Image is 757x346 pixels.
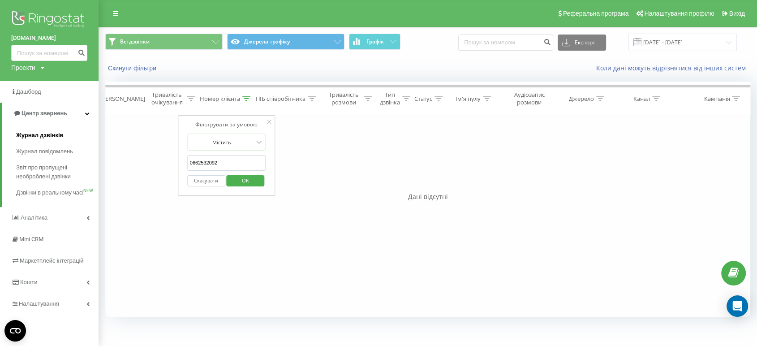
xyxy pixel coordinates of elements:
[149,91,185,106] div: Тривалість очікування
[187,120,266,129] div: Фільтрувати за умовою
[200,95,240,103] div: Номер клієнта
[227,175,265,186] button: OK
[105,64,161,72] button: Скинути фільтри
[16,143,99,160] a: Журнал повідомлень
[16,188,83,197] span: Дзвінки в реальному часі
[16,163,94,181] span: Звіт про пропущені необроблені дзвінки
[22,110,67,117] span: Центр звернень
[11,9,87,31] img: Ringostat logo
[16,88,41,95] span: Дашборд
[16,147,73,156] span: Журнал повідомлень
[704,95,730,103] div: Кампанія
[105,34,223,50] button: Всі дзвінки
[4,320,26,342] button: Open CMP widget
[100,95,145,103] div: [PERSON_NAME]
[633,95,650,103] div: Канал
[596,64,750,72] a: Коли дані можуть відрізнятися вiд інших систем
[11,34,87,43] a: [DOMAIN_NAME]
[366,39,384,45] span: Графік
[21,214,47,221] span: Аналiтика
[326,91,361,106] div: Тривалість розмови
[20,257,84,264] span: Маркетплейс інтеграцій
[11,45,87,61] input: Пошук за номером
[563,10,629,17] span: Реферальна програма
[16,185,99,201] a: Дзвінки в реальному часіNEW
[105,192,750,201] div: Дані відсутні
[16,127,99,143] a: Журнал дзвінків
[19,300,59,307] span: Налаштування
[233,173,258,187] span: OK
[120,38,150,45] span: Всі дзвінки
[187,175,225,186] button: Скасувати
[569,95,594,103] div: Джерело
[508,91,551,106] div: Аудіозапис розмови
[16,160,99,185] a: Звіт про пропущені необроблені дзвінки
[19,236,43,242] span: Mini CRM
[256,95,305,103] div: ПІБ співробітника
[2,103,99,124] a: Центр звернень
[458,35,553,51] input: Пошук за номером
[187,155,266,171] input: Введіть значення
[727,295,748,317] div: Open Intercom Messenger
[227,34,344,50] button: Джерела трафіку
[16,131,64,140] span: Журнал дзвінків
[456,95,481,103] div: Ім'я пулу
[414,95,432,103] div: Статус
[558,35,606,51] button: Експорт
[644,10,714,17] span: Налаштування профілю
[349,34,400,50] button: Графік
[729,10,745,17] span: Вихід
[380,91,400,106] div: Тип дзвінка
[11,63,35,72] div: Проекти
[20,279,37,285] span: Кошти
